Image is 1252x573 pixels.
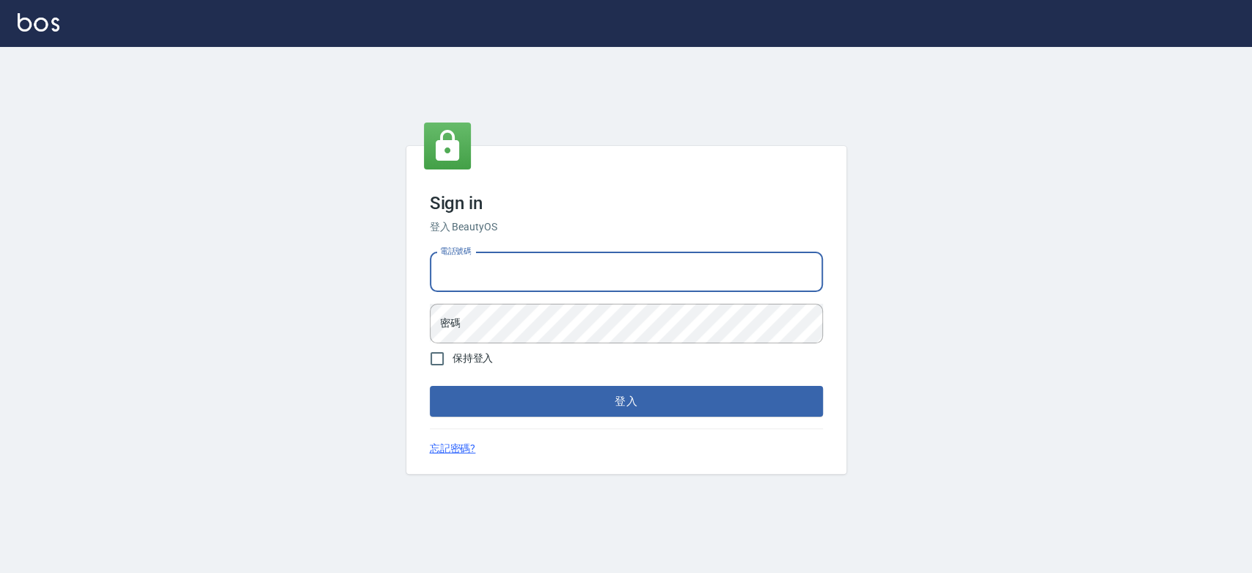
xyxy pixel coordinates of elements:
button: 登入 [430,386,823,417]
span: 保持登入 [453,351,494,366]
a: 忘記密碼? [430,441,476,456]
h3: Sign in [430,193,823,213]
h6: 登入 BeautyOS [430,219,823,235]
label: 電話號碼 [440,246,471,257]
img: Logo [18,13,59,32]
